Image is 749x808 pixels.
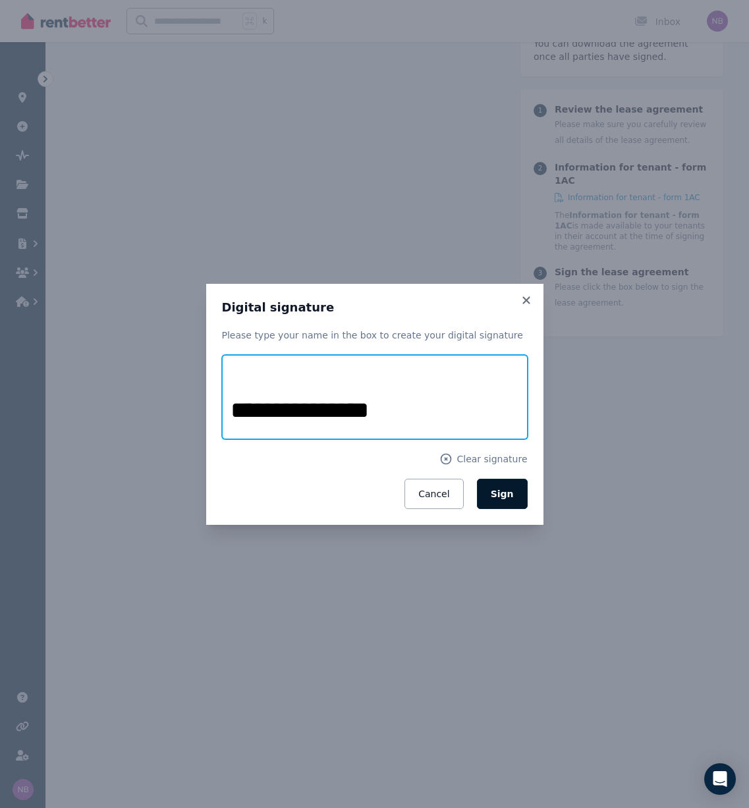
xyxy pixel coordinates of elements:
[222,329,528,342] p: Please type your name in the box to create your digital signature
[222,300,528,315] h3: Digital signature
[491,489,514,499] span: Sign
[457,452,527,466] span: Clear signature
[404,479,463,509] button: Cancel
[704,763,736,795] div: Open Intercom Messenger
[477,479,528,509] button: Sign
